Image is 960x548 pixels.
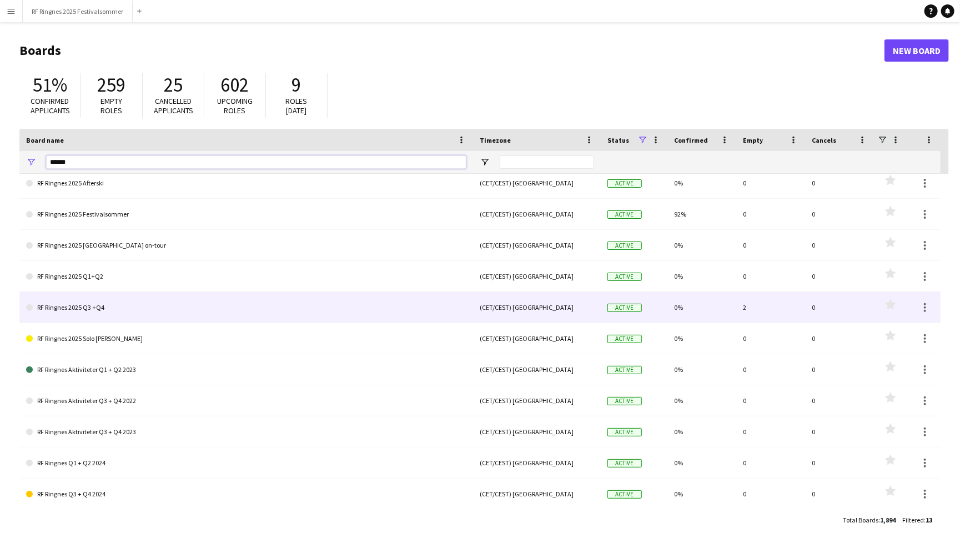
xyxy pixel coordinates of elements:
div: 0 [805,261,874,291]
div: (CET/CEST) [GEOGRAPHIC_DATA] [473,479,601,509]
div: 0 [805,416,874,447]
div: : [902,509,932,531]
span: Active [607,490,642,499]
span: Active [607,428,642,436]
span: 602 [221,73,249,97]
a: RF Ringnes Aktiviteter Q3 + Q4 2023 [26,416,466,448]
span: Upcoming roles [217,96,253,115]
div: 0 [736,354,805,385]
div: 0 [736,168,805,198]
div: (CET/CEST) [GEOGRAPHIC_DATA] [473,261,601,291]
div: 0 [805,230,874,260]
div: 0 [805,292,874,323]
div: 0% [667,479,736,509]
span: 259 [98,73,126,97]
span: 13 [926,516,932,524]
a: RF Ringnes Q3 + Q4 2024 [26,479,466,510]
div: 0% [667,261,736,291]
div: 0 [805,354,874,385]
span: Cancelled applicants [154,96,193,115]
div: (CET/CEST) [GEOGRAPHIC_DATA] [473,385,601,416]
div: 0% [667,416,736,447]
div: (CET/CEST) [GEOGRAPHIC_DATA] [473,448,601,478]
div: 0 [805,448,874,478]
h1: Boards [19,42,884,59]
div: 2 [736,292,805,323]
input: Timezone Filter Input [500,155,594,169]
div: 0% [667,292,736,323]
a: RF Ringnes 2025 [GEOGRAPHIC_DATA] on-tour [26,230,466,261]
button: Open Filter Menu [480,157,490,167]
a: RF Ringnes 2025 Festivalsommer [26,199,466,230]
div: (CET/CEST) [GEOGRAPHIC_DATA] [473,199,601,229]
div: 0 [736,199,805,229]
a: RF Ringnes 2025 Solo [PERSON_NAME] [26,323,466,354]
span: Empty [743,136,763,144]
span: Active [607,179,642,188]
div: 0 [805,168,874,198]
div: : [843,509,896,531]
span: Active [607,397,642,405]
div: 0 [805,323,874,354]
button: Open Filter Menu [26,157,36,167]
button: RF Ringnes 2025 Festivalsommer [23,1,133,22]
span: Filtered [902,516,924,524]
div: 0 [736,323,805,354]
span: 1,894 [880,516,896,524]
span: Active [607,210,642,219]
span: 51% [33,73,67,97]
a: RF Ringnes 2025 Q1+Q2 [26,261,466,292]
a: New Board [884,39,949,62]
div: 0 [736,479,805,509]
span: Active [607,366,642,374]
span: Empty roles [101,96,123,115]
div: 0% [667,354,736,385]
a: RF Ringnes Aktiviteter Q3 + Q4 2022 [26,385,466,416]
span: Total Boards [843,516,878,524]
span: Roles [DATE] [286,96,308,115]
span: Board name [26,136,64,144]
span: Active [607,459,642,467]
div: 0% [667,230,736,260]
div: (CET/CEST) [GEOGRAPHIC_DATA] [473,323,601,354]
a: RF Ringnes Q1 + Q2 2024 [26,448,466,479]
div: (CET/CEST) [GEOGRAPHIC_DATA] [473,230,601,260]
span: Active [607,304,642,312]
div: 0% [667,168,736,198]
a: RF Ringnes Aktiviteter Q1 + Q2 2023 [26,354,466,385]
span: Status [607,136,629,144]
span: Active [607,242,642,250]
span: Active [607,273,642,281]
div: 0% [667,385,736,416]
div: 0% [667,448,736,478]
span: Active [607,335,642,343]
span: Confirmed applicants [31,96,70,115]
span: 25 [164,73,183,97]
div: (CET/CEST) [GEOGRAPHIC_DATA] [473,292,601,323]
div: (CET/CEST) [GEOGRAPHIC_DATA] [473,354,601,385]
a: RF Ringnes 2025 Q3 +Q4 [26,292,466,323]
span: Confirmed [674,136,708,144]
div: 0 [805,199,874,229]
div: 0 [736,448,805,478]
div: 0 [805,385,874,416]
span: Cancels [812,136,836,144]
div: 0 [736,416,805,447]
div: 0 [805,479,874,509]
input: Board name Filter Input [46,155,466,169]
a: RF Ringnes 2025 Afterski [26,168,466,199]
span: Timezone [480,136,511,144]
div: 92% [667,199,736,229]
div: 0% [667,323,736,354]
span: 9 [292,73,301,97]
div: 0 [736,261,805,291]
div: 0 [736,385,805,416]
div: (CET/CEST) [GEOGRAPHIC_DATA] [473,168,601,198]
div: 0 [736,230,805,260]
div: (CET/CEST) [GEOGRAPHIC_DATA] [473,416,601,447]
